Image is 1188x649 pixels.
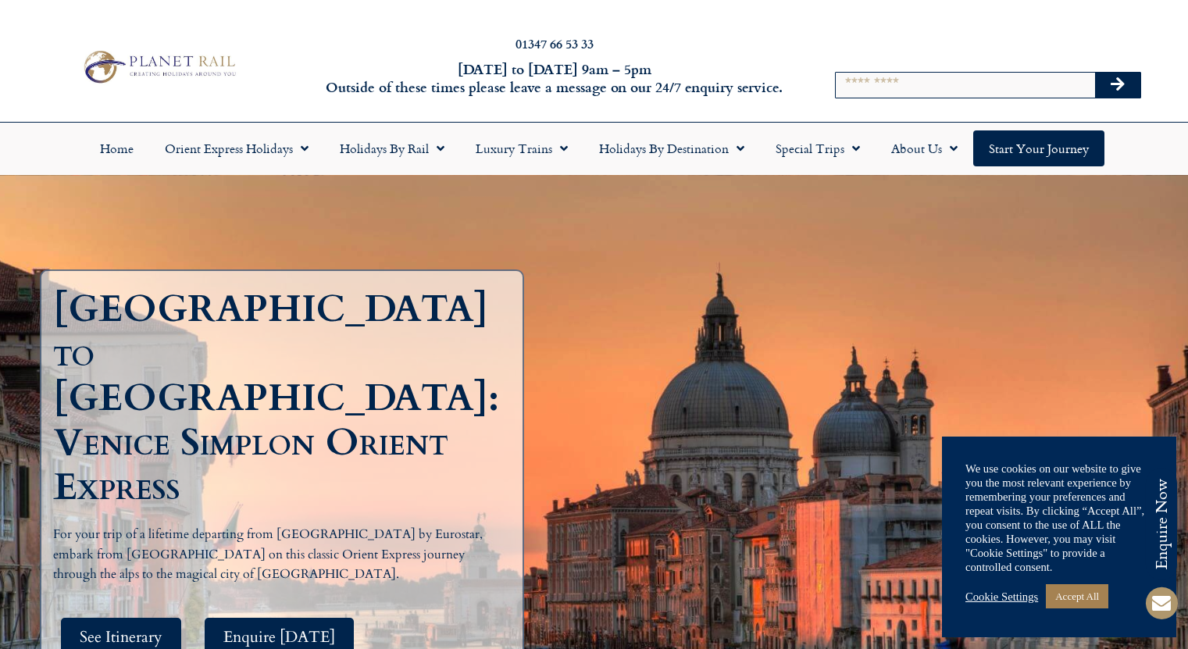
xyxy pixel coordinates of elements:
a: Holidays by Rail [324,130,460,166]
span: See Itinerary [80,627,162,647]
a: Special Trips [760,130,876,166]
span: Enquire [DATE] [223,627,335,647]
nav: Menu [8,130,1180,166]
a: Cookie Settings [965,590,1038,604]
img: Planet Rail Train Holidays Logo [77,47,240,87]
a: 01347 66 53 33 [516,34,594,52]
h6: [DATE] to [DATE] 9am – 5pm Outside of these times please leave a message on our 24/7 enquiry serv... [321,60,788,97]
a: Luxury Trains [460,130,583,166]
a: Start your Journey [973,130,1104,166]
a: Accept All [1046,584,1108,608]
div: We use cookies on our website to give you the most relevant experience by remembering your prefer... [965,462,1153,574]
h1: [GEOGRAPHIC_DATA] to [GEOGRAPHIC_DATA]: Venice Simplon Orient Express [53,287,499,509]
a: Orient Express Holidays [149,130,324,166]
a: About Us [876,130,973,166]
a: Home [84,130,149,166]
p: For your trip of a lifetime departing from [GEOGRAPHIC_DATA] by Eurostar, embark from [GEOGRAPHIC... [53,525,498,585]
button: Search [1095,73,1140,98]
a: Holidays by Destination [583,130,760,166]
